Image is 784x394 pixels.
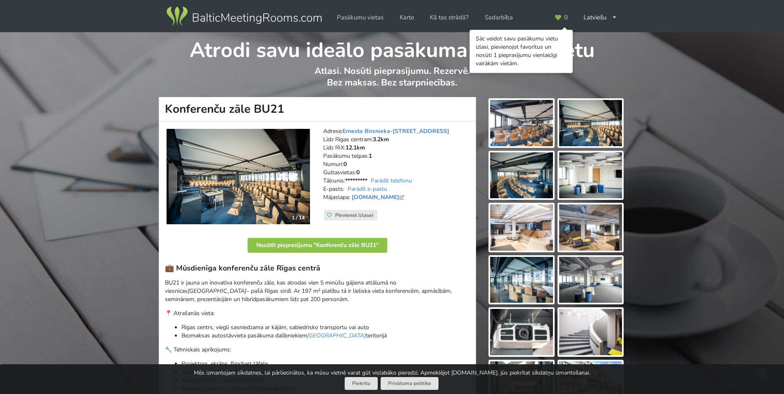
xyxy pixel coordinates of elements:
p: BU21 ir jauna un inovatīva konferenču zāle, kas atrodas vien 5 minūšu gājiena attālumā no viesnīc... [165,279,470,304]
strong: 12.1km [346,144,365,152]
img: Konferenču zāle BU21 | Rīga | Pasākumu vieta - galerijas bilde [559,309,622,355]
h3: 💼 Mūsdienīga konferenču zāle Rīgas centrā [165,263,470,273]
span: 0 [564,14,568,21]
div: Latviešu [578,9,623,26]
strong: 3.2km [373,135,389,143]
span: Pievienot izlasei [335,212,373,218]
address: Adrese: Līdz Rīgas centram: Līdz RIX: Pasākumu telpas: Numuri: Gultasvietas: Tālrunis: E-pasts: M... [323,127,470,210]
h1: Atrodi savu ideālo pasākuma norises vietu [159,32,625,64]
p: 🔧 Tehniskais aprīkojums: [165,346,470,354]
a: Privātuma politika [381,377,438,390]
p: Bezmaksas autostāvvieta pasākuma dalībniekiem teritorijā [181,332,470,340]
p: 📍 Atrašanās vieta: [165,309,470,318]
a: [GEOGRAPHIC_DATA] [307,332,366,339]
h1: Konferenču zāle BU21 [159,97,476,121]
strong: 0 [343,160,347,168]
a: Konferenču zāle | Rīga | Konferenču zāle BU21 1 / 14 [167,129,310,225]
p: Atlasi. Nosūti pieprasījumu. Rezervē. Bez maksas. Bez starpniecības. [159,65,625,97]
a: Sadarbība [479,9,519,26]
img: Konferenču zāle BU21 | Rīga | Pasākumu vieta - galerijas bilde [490,204,553,251]
a: Parādīt telefonu [371,177,412,185]
img: Konferenču zāle BU21 | Rīga | Pasākumu vieta - galerijas bilde [559,152,622,199]
a: Pasākumu vietas [331,9,389,26]
strong: 0 [356,169,360,176]
div: Sāc veidot savu pasākumu vietu izlasi, pievienojot favorītus un nosūti 1 pieprasījumu vienlaicīgi... [476,35,567,68]
a: [DOMAIN_NAME] [352,193,406,201]
div: 1 / 14 [287,211,310,224]
p: Projektors, ekrāns, flipchart tāfele [181,360,470,368]
a: Karte [394,9,420,26]
strong: 1 [369,152,372,160]
img: Konferenču zāle BU21 | Rīga | Pasākumu vieta - galerijas bilde [490,257,553,303]
a: Kā tas strādā? [424,9,474,26]
img: Konferenču zāle | Rīga | Konferenču zāle BU21 [167,129,310,225]
a: Ernesta Birznieka-[STREET_ADDRESS] [343,127,449,135]
img: Konferenču zāle BU21 | Rīga | Pasākumu vieta - galerijas bilde [559,257,622,303]
img: Baltic Meeting Rooms [165,5,323,28]
button: Nosūtīt pieprasījumu "Konferenču zāle BU21" [248,238,387,253]
img: Konferenču zāle BU21 | Rīga | Pasākumu vieta - galerijas bilde [490,100,553,146]
img: Konferenču zāle BU21 | Rīga | Pasākumu vieta - galerijas bilde [490,152,553,199]
em: [GEOGRAPHIC_DATA] [188,287,246,295]
img: Konferenču zāle BU21 | Rīga | Pasākumu vieta - galerijas bilde [559,204,622,251]
img: Konferenču zāle BU21 | Rīga | Pasākumu vieta - galerijas bilde [490,309,553,355]
img: Konferenču zāle BU21 | Rīga | Pasākumu vieta - galerijas bilde [559,100,622,146]
a: Parādīt e-pastu [348,185,387,193]
button: Piekrītu [345,377,378,390]
p: Rīgas centrs, viegli sasniedzama ar kājām, sabiedrisko transportu vai auto [181,323,470,332]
